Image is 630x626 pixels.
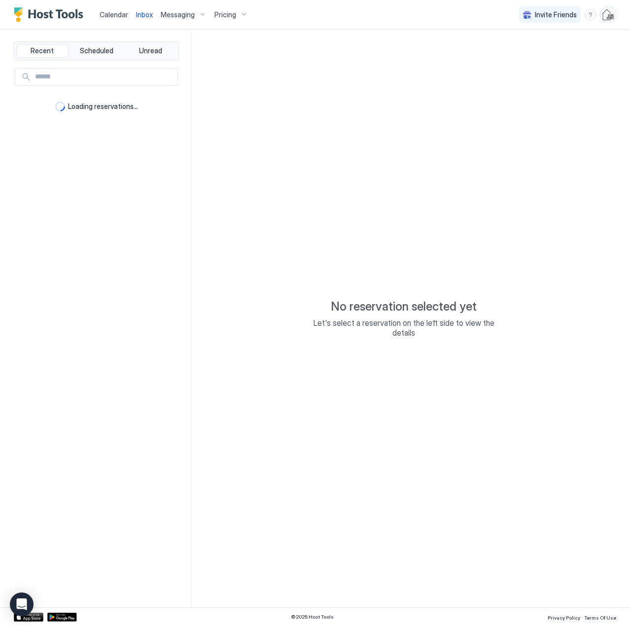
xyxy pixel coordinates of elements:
[600,7,616,23] div: User profile
[548,612,580,622] a: Privacy Policy
[139,46,162,55] span: Unread
[100,10,128,19] span: Calendar
[31,46,54,55] span: Recent
[214,10,236,19] span: Pricing
[161,10,195,19] span: Messaging
[331,299,477,314] span: No reservation selected yet
[10,592,34,616] div: Open Intercom Messenger
[136,10,153,19] span: Inbox
[70,44,123,58] button: Scheduled
[124,44,176,58] button: Unread
[548,615,580,621] span: Privacy Policy
[584,612,616,622] a: Terms Of Use
[14,613,43,622] a: App Store
[585,9,596,21] div: menu
[584,615,616,621] span: Terms Of Use
[136,9,153,20] a: Inbox
[14,41,179,60] div: tab-group
[55,102,65,111] div: loading
[16,44,69,58] button: Recent
[31,69,177,85] input: Input Field
[47,613,77,622] a: Google Play Store
[80,46,113,55] span: Scheduled
[535,10,577,19] span: Invite Friends
[68,102,138,111] span: Loading reservations...
[100,9,128,20] a: Calendar
[305,318,502,338] span: Let's select a reservation on the left side to view the details
[291,614,334,620] span: © 2025 Host Tools
[14,7,88,22] a: Host Tools Logo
